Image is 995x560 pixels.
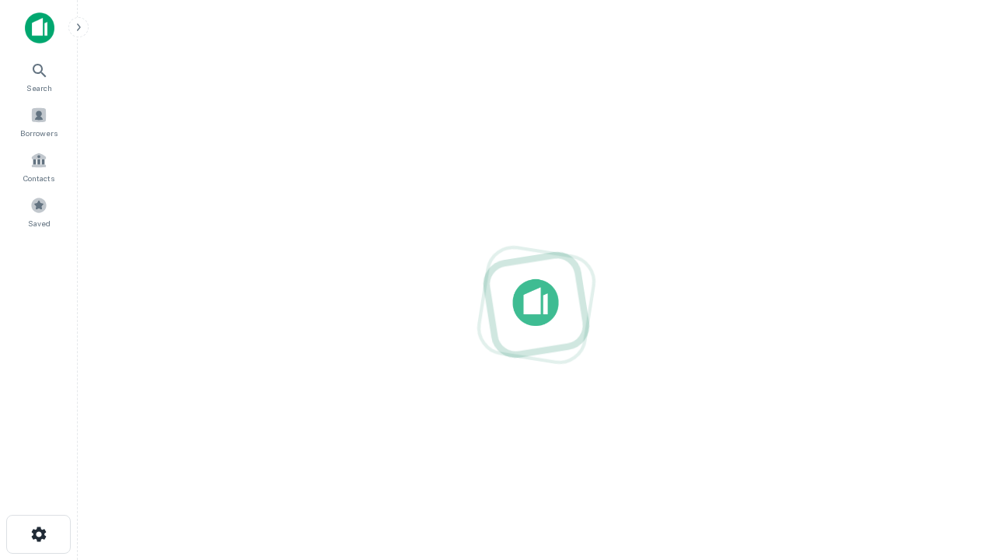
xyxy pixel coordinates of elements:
iframe: Chat Widget [917,386,995,460]
span: Contacts [23,172,54,184]
span: Borrowers [20,127,58,139]
a: Contacts [5,145,73,187]
a: Saved [5,191,73,233]
span: Saved [28,217,51,229]
img: capitalize-icon.png [25,12,54,44]
a: Search [5,55,73,97]
span: Search [26,82,52,94]
a: Borrowers [5,100,73,142]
